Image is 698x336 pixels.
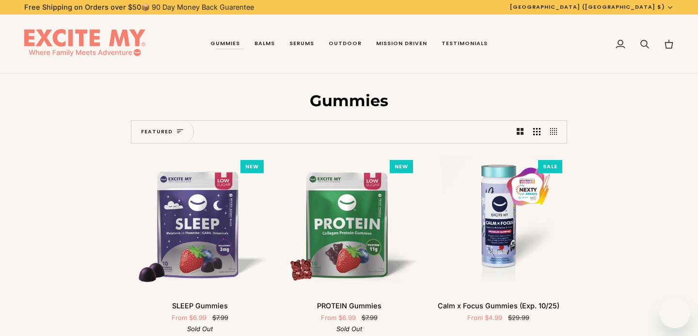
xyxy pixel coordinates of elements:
[141,128,173,136] span: Featured
[321,314,356,321] span: From $6.99
[321,15,369,74] a: Outdoor
[434,15,495,74] a: Testimonials
[659,297,690,328] iframe: Button to launch messaging window
[317,301,381,311] p: PROTEIN Gummies
[538,160,562,174] div: SALE
[545,121,567,143] button: Show 4 products per row
[280,155,418,293] a: PROTEIN Gummies
[362,314,378,321] span: $7.99
[131,297,269,334] a: SLEEP Gummies
[528,121,545,143] button: Show 3 products per row
[131,155,269,293] a: SLEEP Gummies
[289,40,314,48] span: Serums
[429,155,567,293] product-grid-item-variant: 1 Bottle
[376,40,427,48] span: Mission Driven
[282,15,321,74] a: Serums
[503,3,681,11] button: [GEOGRAPHIC_DATA] ([GEOGRAPHIC_DATA] $)
[429,155,567,293] a: Calm x Focus Gummies (Exp. 10/25)
[280,155,418,334] product-grid-item: PROTEIN Gummies
[212,314,228,321] span: $7.99
[131,155,269,293] product-grid-item-variant: 5 Days
[508,314,529,321] span: $29.99
[247,15,282,74] a: Balms
[172,301,228,311] p: SLEEP Gummies
[442,40,488,48] span: Testimonials
[438,301,559,311] p: Calm x Focus Gummies (Exp. 10/25)
[131,121,194,143] button: Sort
[172,314,206,321] span: From $6.99
[369,15,434,74] a: Mission Driven
[203,15,247,74] a: Gummies
[429,155,567,323] product-grid-item: Calm x Focus Gummies (Exp. 10/25)
[210,40,240,48] span: Gummies
[390,160,413,174] div: NEW
[336,325,362,333] em: Sold Out
[512,121,529,143] button: Show 2 products per row
[467,314,502,321] span: From $4.99
[429,297,567,323] a: Calm x Focus Gummies (Exp. 10/25)
[131,155,269,334] product-grid-item: SLEEP Gummies
[24,29,145,59] img: EXCITE MY®
[131,91,567,111] h1: Gummies
[329,40,362,48] span: Outdoor
[240,160,264,174] div: NEW
[24,2,254,13] p: 📦 90 Day Money Back Guarentee
[280,297,418,334] a: PROTEIN Gummies
[24,3,141,11] strong: Free Shipping on Orders over $50
[254,40,275,48] span: Balms
[187,325,213,333] em: Sold Out
[280,155,418,293] product-grid-item-variant: 1 Day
